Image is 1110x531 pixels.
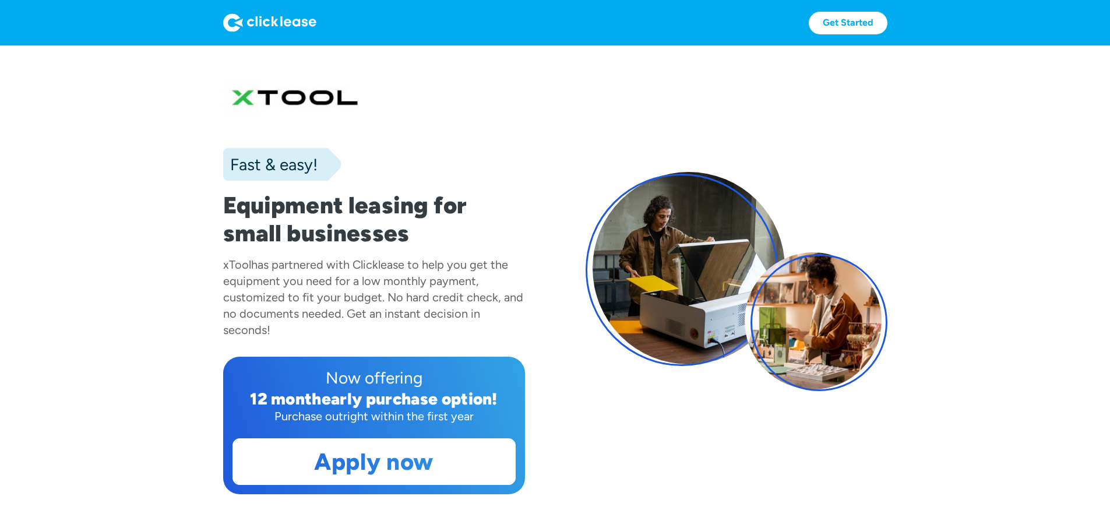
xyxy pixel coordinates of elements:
div: xTool [223,258,251,272]
div: Now offering [232,366,516,389]
div: early purchase option! [322,389,498,409]
h1: Equipment leasing for small businesses [223,191,525,247]
div: Fast & easy! [223,153,318,176]
div: 12 month [250,389,322,409]
div: Purchase outright within the first year [232,408,516,424]
a: Apply now [233,439,515,484]
a: Get Started [809,12,887,34]
img: Logo [223,13,316,32]
div: has partnered with Clicklease to help you get the equipment you need for a low monthly payment, c... [223,258,523,337]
